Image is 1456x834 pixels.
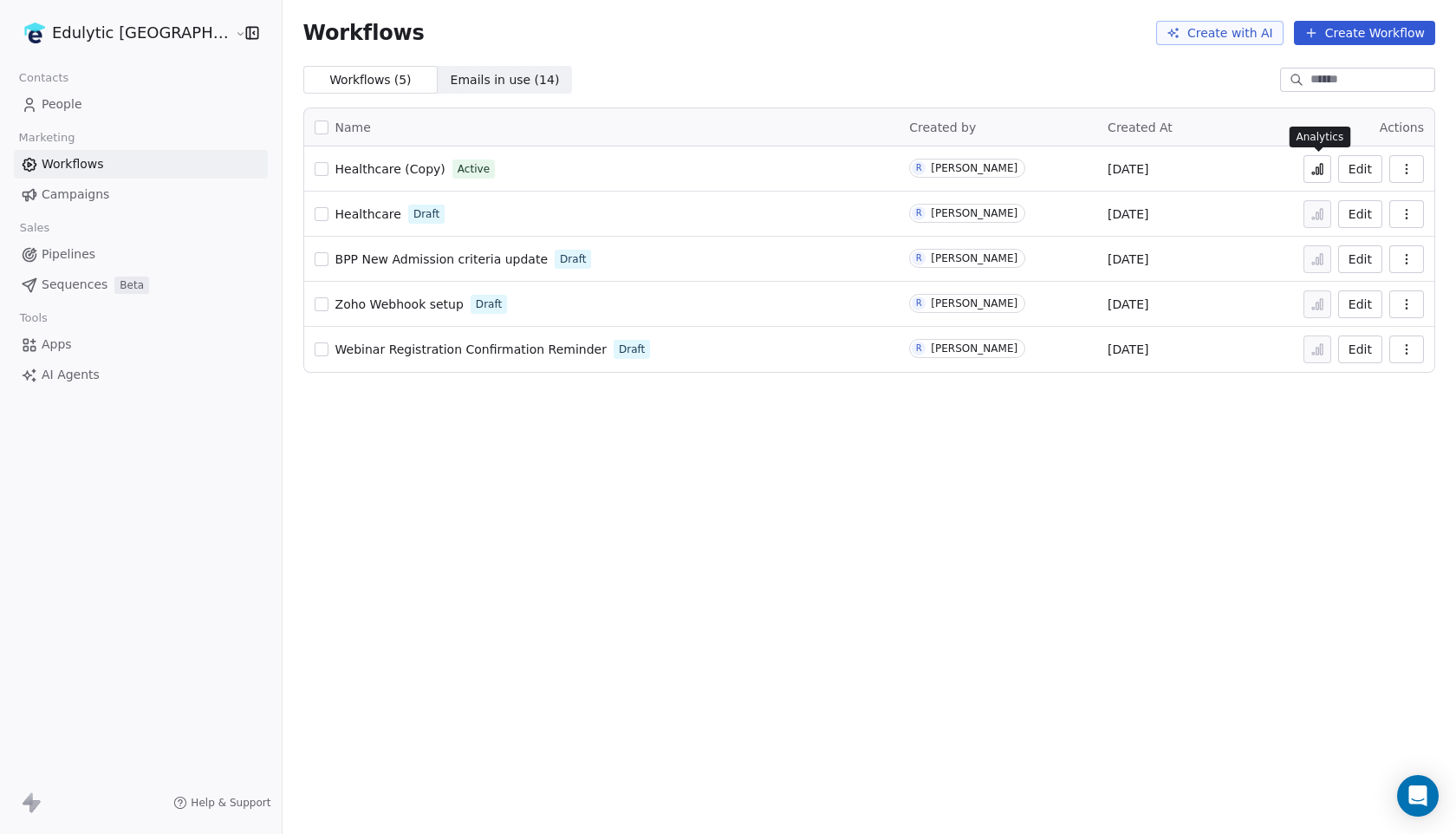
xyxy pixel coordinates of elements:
span: Webinar Registration Confirmation Reminder [335,342,607,356]
button: Create Workflow [1294,21,1435,45]
div: R [916,161,922,175]
div: R [916,206,922,220]
span: Draft [560,251,586,267]
button: Edit [1338,200,1382,228]
a: AI Agents [14,361,268,389]
div: [PERSON_NAME] [931,297,1017,309]
span: Sequences [42,276,107,294]
button: Edit [1338,290,1382,318]
a: Help & Support [173,796,270,810]
span: BPP New Admission criteria update [335,252,549,266]
div: [PERSON_NAME] [931,207,1017,219]
span: Draft [413,206,439,222]
div: R [916,342,922,355]
span: People [42,95,82,114]
span: Campaigns [42,186,109,204]
img: edulytic-mark-retina.png [24,23,45,43]
a: Pipelines [14,240,268,269]
span: Workflows [303,21,425,45]
span: Sales [12,215,57,241]
a: Apps [14,330,268,359]
span: Active [458,161,490,177]
span: Created At [1108,121,1173,134]
span: [DATE] [1108,296,1148,313]
span: Edulytic [GEOGRAPHIC_DATA] [52,22,231,44]
span: Healthcare (Copy) [335,162,445,176]
span: Created by [909,121,976,134]
a: Workflows [14,150,268,179]
button: Create with AI [1156,21,1284,45]
button: Edit [1338,155,1382,183]
span: [DATE] [1108,160,1148,178]
a: People [14,90,268,119]
a: Webinar Registration Confirmation Reminder [335,341,607,358]
button: Edit [1338,245,1382,273]
div: [PERSON_NAME] [931,342,1017,355]
span: Help & Support [191,796,270,810]
span: Marketing [11,125,82,151]
span: Draft [476,296,502,312]
button: Edulytic [GEOGRAPHIC_DATA] [21,18,223,48]
span: [DATE] [1108,341,1148,358]
a: SequencesBeta [14,270,268,299]
a: Campaigns [14,180,268,209]
span: Actions [1380,121,1424,134]
span: AI Agents [42,366,100,384]
span: Apps [42,336,72,354]
span: Emails in use ( 14 ) [451,71,560,89]
span: Name [335,119,371,137]
a: Healthcare [335,205,401,223]
button: Edit [1338,336,1382,363]
a: Healthcare (Copy) [335,160,445,178]
div: R [916,251,922,265]
span: Workflows [42,155,104,173]
span: Healthcare [335,207,401,221]
span: Pipelines [42,245,95,264]
div: R [916,296,922,310]
span: Draft [619,342,645,357]
span: [DATE] [1108,251,1148,268]
span: Zoho Webhook setup [335,297,464,311]
div: [PERSON_NAME] [931,252,1017,264]
a: BPP New Admission criteria update [335,251,549,268]
span: Beta [114,277,149,294]
div: [PERSON_NAME] [931,162,1017,174]
span: Tools [12,305,55,331]
span: Contacts [11,65,76,91]
span: [DATE] [1108,205,1148,223]
p: Analytics [1297,130,1344,144]
a: Zoho Webhook setup [335,296,464,313]
div: Open Intercom Messenger [1397,775,1439,817]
